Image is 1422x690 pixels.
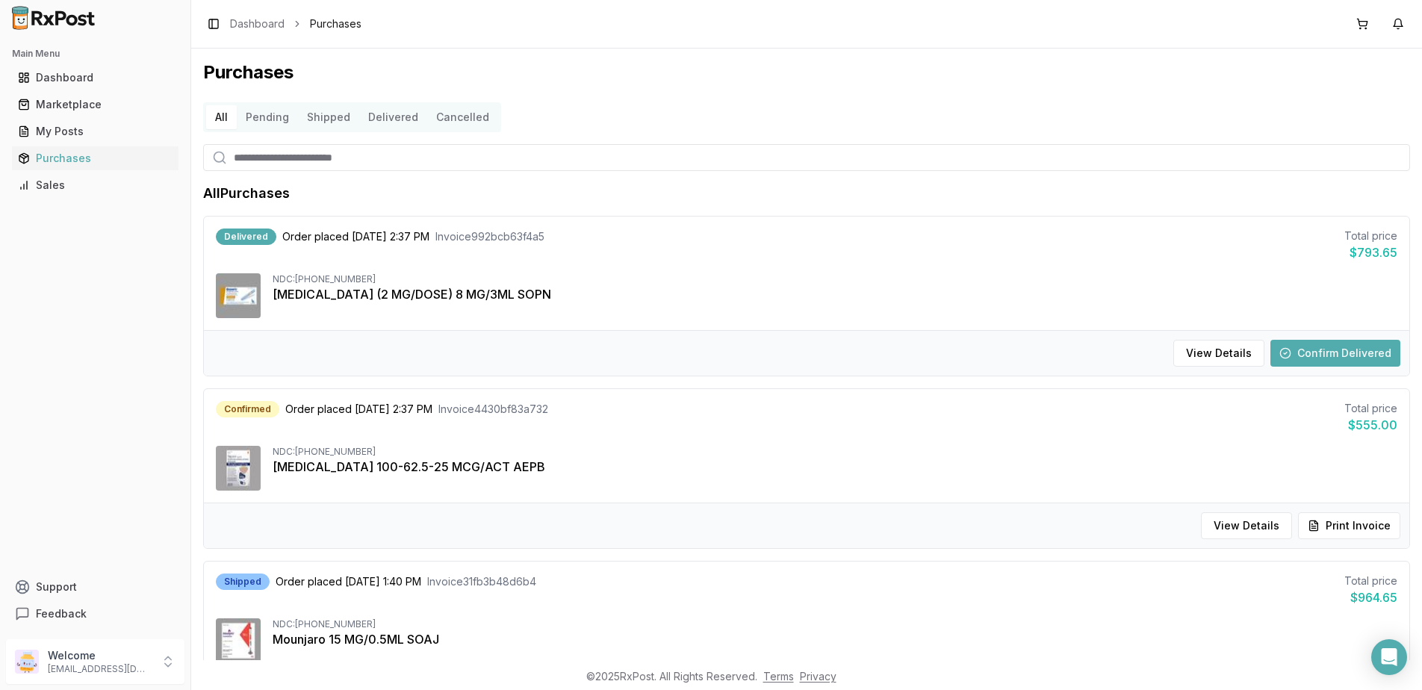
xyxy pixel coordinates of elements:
p: Welcome [48,648,152,663]
span: Order placed [DATE] 2:37 PM [282,229,429,244]
div: Shipped [216,574,270,590]
button: My Posts [6,119,184,143]
div: Delivered [216,229,276,245]
div: Marketplace [18,97,173,112]
a: Purchases [12,145,178,172]
button: Pending [237,105,298,129]
img: RxPost Logo [6,6,102,30]
span: Invoice 4430bf83a732 [438,402,548,417]
button: Sales [6,173,184,197]
div: $793.65 [1344,243,1397,261]
div: Confirmed [216,401,279,417]
img: Trelegy Ellipta 100-62.5-25 MCG/ACT AEPB [216,446,261,491]
span: Invoice 31fb3b48d6b4 [427,574,536,589]
button: Feedback [6,600,184,627]
button: View Details [1173,340,1264,367]
a: Privacy [800,670,836,683]
h1: All Purchases [203,183,290,204]
div: My Posts [18,124,173,139]
div: Sales [18,178,173,193]
button: View Details [1201,512,1292,539]
div: Open Intercom Messenger [1371,639,1407,675]
a: My Posts [12,118,178,145]
div: [MEDICAL_DATA] (2 MG/DOSE) 8 MG/3ML SOPN [273,285,1397,303]
span: Purchases [310,16,361,31]
span: Order placed [DATE] 2:37 PM [285,402,432,417]
div: Total price [1344,574,1397,588]
div: [MEDICAL_DATA] 100-62.5-25 MCG/ACT AEPB [273,458,1397,476]
div: NDC: [PHONE_NUMBER] [273,273,1397,285]
img: Ozempic (2 MG/DOSE) 8 MG/3ML SOPN [216,273,261,318]
div: Purchases [18,151,173,166]
button: All [206,105,237,129]
button: Shipped [298,105,359,129]
img: Mounjaro 15 MG/0.5ML SOAJ [216,618,261,663]
img: User avatar [15,650,39,674]
div: $555.00 [1344,416,1397,434]
a: Terms [763,670,794,683]
button: Purchases [6,146,184,170]
a: Marketplace [12,91,178,118]
nav: breadcrumb [230,16,361,31]
div: Total price [1344,401,1397,416]
button: Delivered [359,105,427,129]
p: [EMAIL_ADDRESS][DOMAIN_NAME] [48,663,152,675]
div: $964.65 [1344,588,1397,606]
div: Dashboard [18,70,173,85]
div: Mounjaro 15 MG/0.5ML SOAJ [273,630,1397,648]
div: NDC: [PHONE_NUMBER] [273,446,1397,458]
span: Order placed [DATE] 1:40 PM [276,574,421,589]
div: Total price [1344,229,1397,243]
a: Dashboard [12,64,178,91]
a: Dashboard [230,16,285,31]
button: Print Invoice [1298,512,1400,539]
div: NDC: [PHONE_NUMBER] [273,618,1397,630]
button: Dashboard [6,66,184,90]
span: Feedback [36,606,87,621]
span: Invoice 992bcb63f4a5 [435,229,544,244]
button: Cancelled [427,105,498,129]
button: Confirm Delivered [1270,340,1400,367]
a: Sales [12,172,178,199]
button: Marketplace [6,93,184,116]
h2: Main Menu [12,48,178,60]
h1: Purchases [203,60,1410,84]
button: Support [6,574,184,600]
